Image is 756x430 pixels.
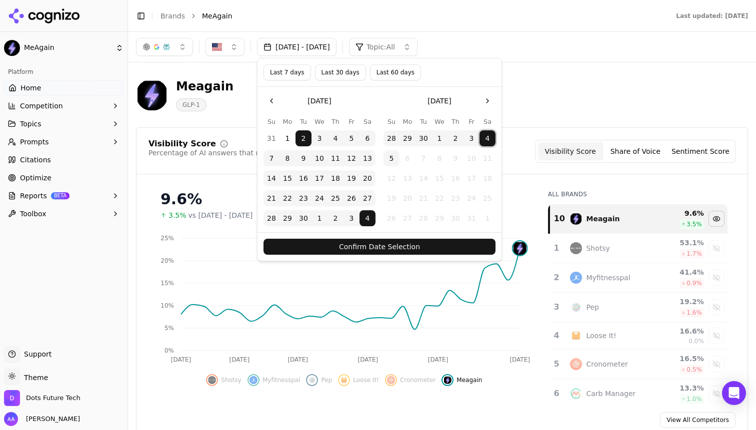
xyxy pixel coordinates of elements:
[295,150,311,166] button: Tuesday, September 9th, 2025, selected
[20,83,41,93] span: Home
[570,330,582,342] img: loose it!
[708,270,724,286] button: Show myfitnesspal data
[479,130,495,146] button: Saturday, October 4th, 2025, selected
[311,150,327,166] button: Wednesday, September 10th, 2025, selected
[668,142,733,160] button: Sentiment Score
[359,170,375,186] button: Saturday, September 20th, 2025, selected
[311,117,327,126] th: Wednesday
[447,117,463,126] th: Thursday
[311,170,327,186] button: Wednesday, September 17th, 2025, selected
[708,299,724,315] button: Show pep data
[553,242,560,254] div: 1
[658,238,704,248] div: 53.1 %
[311,190,327,206] button: Wednesday, September 24th, 2025, selected
[553,358,560,370] div: 5
[20,137,49,147] span: Prompts
[549,293,727,322] tr: 3pepPep19.2%1.6%Show pep data
[686,250,702,258] span: 1.7 %
[586,243,609,253] div: Shotsy
[708,211,724,227] button: Hide meagain data
[263,239,495,255] button: Confirm Date Selection
[160,235,174,242] tspan: 25%
[22,415,80,424] span: [PERSON_NAME]
[708,328,724,344] button: Show loose it! data
[443,376,451,384] img: meagain
[686,279,702,287] span: 0.9 %
[479,117,495,126] th: Saturday
[400,376,435,384] span: Cronometer
[658,297,704,307] div: 19.2 %
[353,376,379,384] span: Loose It!
[4,152,123,168] a: Citations
[279,117,295,126] th: Monday
[20,155,51,165] span: Citations
[136,79,168,111] img: MeAgain
[4,412,80,426] button: Open user button
[327,210,343,226] button: Thursday, October 2nd, 2025, selected
[148,148,325,158] div: Percentage of AI answers that mention your brand
[722,381,746,405] div: Open Intercom Messenger
[295,210,311,226] button: Tuesday, September 30th, 2025, selected
[311,210,327,226] button: Wednesday, October 1st, 2025, selected
[509,356,530,363] tspan: [DATE]
[4,116,123,132] button: Topics
[257,38,336,56] button: [DATE] - [DATE]
[221,376,241,384] span: Shotsy
[415,130,431,146] button: Tuesday, September 30th, 2025, selected
[553,272,560,284] div: 2
[658,208,704,218] div: 9.6 %
[658,383,704,393] div: 13.3 %
[359,130,375,146] button: Saturday, September 6th, 2025, selected
[383,130,399,146] button: Sunday, September 28th, 2025, selected
[308,376,316,384] img: pep
[279,150,295,166] button: Monday, September 8th, 2025, selected
[262,376,300,384] span: Myfitnesspal
[263,190,279,206] button: Sunday, September 21st, 2025, selected
[295,170,311,186] button: Tuesday, September 16th, 2025, selected
[383,150,399,166] button: Today, Sunday, October 5th, 2025
[447,130,463,146] button: Thursday, October 2nd, 2025, selected
[327,130,343,146] button: Thursday, September 4th, 2025, selected
[428,356,448,363] tspan: [DATE]
[463,117,479,126] th: Friday
[160,12,185,20] a: Brands
[306,374,332,386] button: Show pep data
[279,170,295,186] button: Monday, September 15th, 2025, selected
[4,134,123,150] button: Prompts
[549,204,727,234] tr: 10meagainMeagain9.6%3.5%Hide meagain data
[4,188,123,204] button: ReportsBETA
[383,117,399,126] th: Sunday
[188,210,253,220] span: vs [DATE] - [DATE]
[708,356,724,372] button: Show cronometer data
[383,117,495,226] table: October 2025
[164,347,174,354] tspan: 0%
[343,210,359,226] button: Friday, October 3rd, 2025, selected
[4,206,123,222] button: Toolbox
[658,326,704,336] div: 16.6 %
[479,93,495,109] button: Go to the Next Month
[549,263,727,293] tr: 2myfitnesspalMyfitnesspal41.4%0.9%Show myfitnesspal data
[279,210,295,226] button: Monday, September 29th, 2025, selected
[343,190,359,206] button: Friday, September 26th, 2025, selected
[315,64,366,80] button: Last 30 days
[263,93,279,109] button: Go to the Previous Month
[4,40,20,56] img: MeAgain
[660,412,735,428] a: View All Competitors
[311,130,327,146] button: Wednesday, September 3rd, 2025, selected
[20,173,51,183] span: Optimize
[327,170,343,186] button: Thursday, September 18th, 2025, selected
[554,213,560,225] div: 10
[399,117,415,126] th: Monday
[160,190,528,208] div: 9.6%
[686,395,702,403] span: 1.0 %
[338,374,379,386] button: Show loose it! data
[708,386,724,402] button: Show carb manager data
[263,117,279,126] th: Sunday
[553,301,560,313] div: 3
[20,191,47,201] span: Reports
[603,142,668,160] button: Share of Voice
[4,390,80,406] button: Open organization switcher
[658,267,704,277] div: 41.4 %
[549,234,727,263] tr: 1shotsyShotsy53.1%1.7%Show shotsy data
[570,242,582,254] img: shotsy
